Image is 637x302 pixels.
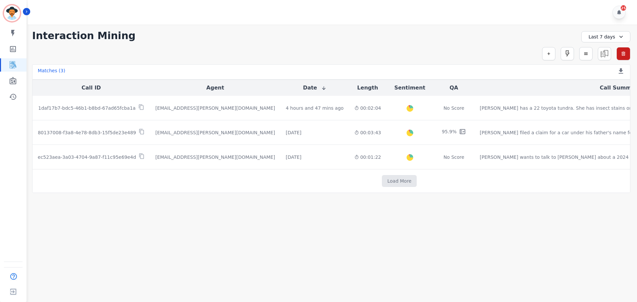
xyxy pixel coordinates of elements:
h1: Interaction Mining [32,30,136,42]
button: QA [450,84,458,92]
div: [EMAIL_ADDRESS][PERSON_NAME][DOMAIN_NAME] [155,154,275,160]
p: ec523aea-3a03-4704-9a87-f11c95e69e4d [38,154,136,160]
div: 4 hours and 47 mins ago [286,105,343,111]
div: Matches ( 3 ) [38,67,65,77]
div: [DATE] [286,154,301,160]
div: 95.9% [442,128,457,137]
div: [DATE] [286,129,301,136]
p: 80137008-f3a8-4e78-8db3-15f5de23e489 [38,129,136,136]
div: [EMAIL_ADDRESS][PERSON_NAME][DOMAIN_NAME] [155,105,275,111]
div: 00:01:22 [354,154,381,160]
div: [EMAIL_ADDRESS][PERSON_NAME][DOMAIN_NAME] [155,129,275,136]
div: No Score [444,105,464,111]
p: 1daf17b7-bdc5-46b1-b8bd-67ad65fcba1a [38,105,135,111]
button: Length [357,84,378,92]
button: Sentiment [394,84,425,92]
div: No Score [444,154,464,160]
img: Bordered avatar [4,5,20,21]
button: Load More [382,175,417,187]
button: Agent [206,84,224,92]
div: 00:02:04 [354,105,381,111]
button: Date [303,84,326,92]
div: Last 7 days [581,31,630,42]
button: Call ID [82,84,101,92]
div: 25 [621,5,626,11]
div: 00:03:43 [354,129,381,136]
